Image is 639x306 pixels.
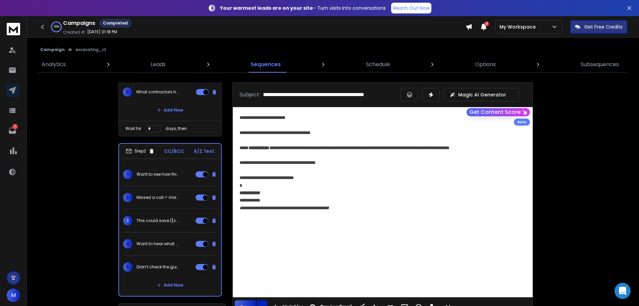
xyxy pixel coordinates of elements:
[577,56,623,73] a: Subsequences
[471,56,500,73] a: Options
[137,195,179,200] p: Missed a call = missed revenue
[393,5,429,11] p: Reach Out Now
[118,143,222,297] li: Step2CC/BCCA/Z Test1Want to see how this would work for {{company_name}}?2Missed a call = missed ...
[137,241,179,247] p: Want to hear what your customers could hear?
[570,20,627,34] button: Get Free Credits
[615,283,631,299] div: Open Intercom Messenger
[123,239,132,249] span: 4
[152,103,189,117] button: Add New
[499,24,538,30] p: My Workspace
[7,289,20,302] button: M
[247,56,285,73] a: Sequences
[164,148,184,155] p: CC/BCC
[147,56,170,73] a: Leads
[467,108,530,116] button: Get Content Score
[136,89,179,95] p: What contractors hate most…
[42,60,66,69] p: Analytics
[581,60,619,69] p: Subsequences
[220,5,313,11] strong: Your warmest leads are on your site
[484,21,489,26] span: 3
[137,218,179,223] p: This could save {{company_name}} thousands a month
[137,264,179,270] p: Didn’t check the guide? Try this instead
[194,148,214,155] p: A/Z Test
[137,172,179,177] p: Want to see how this would work for {{company_name}}?
[63,30,86,35] p: Created At:
[6,124,19,137] a: 1
[123,193,132,202] span: 2
[391,3,431,13] a: Reach Out Now
[362,56,394,73] a: Schedule
[475,60,496,69] p: Options
[40,47,65,52] button: Campaign
[444,88,519,101] button: Magic AI Generator
[123,262,132,272] span: 5
[38,56,70,73] a: Analytics
[54,25,59,29] p: 100 %
[165,126,187,131] p: days, then
[584,24,623,30] p: Get Free Credits
[12,124,18,129] p: 1
[75,47,106,52] p: excavating_ct
[7,23,20,35] img: logo
[514,119,530,126] div: Beta
[87,29,117,35] p: [DATE] 01:18 PM
[123,170,132,179] span: 1
[125,126,141,131] p: Wait for
[366,60,390,69] p: Schedule
[126,148,155,154] div: Step 2
[123,87,132,97] span: 5
[99,19,131,28] div: Completed
[123,216,132,225] span: 3
[220,5,386,11] p: – Turn visits into conversations
[151,60,166,69] p: Leads
[239,91,260,99] p: Subject:
[152,278,189,292] button: Add New
[63,19,95,27] h1: Campaigns
[251,60,281,69] p: Sequences
[458,91,506,98] p: Magic AI Generator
